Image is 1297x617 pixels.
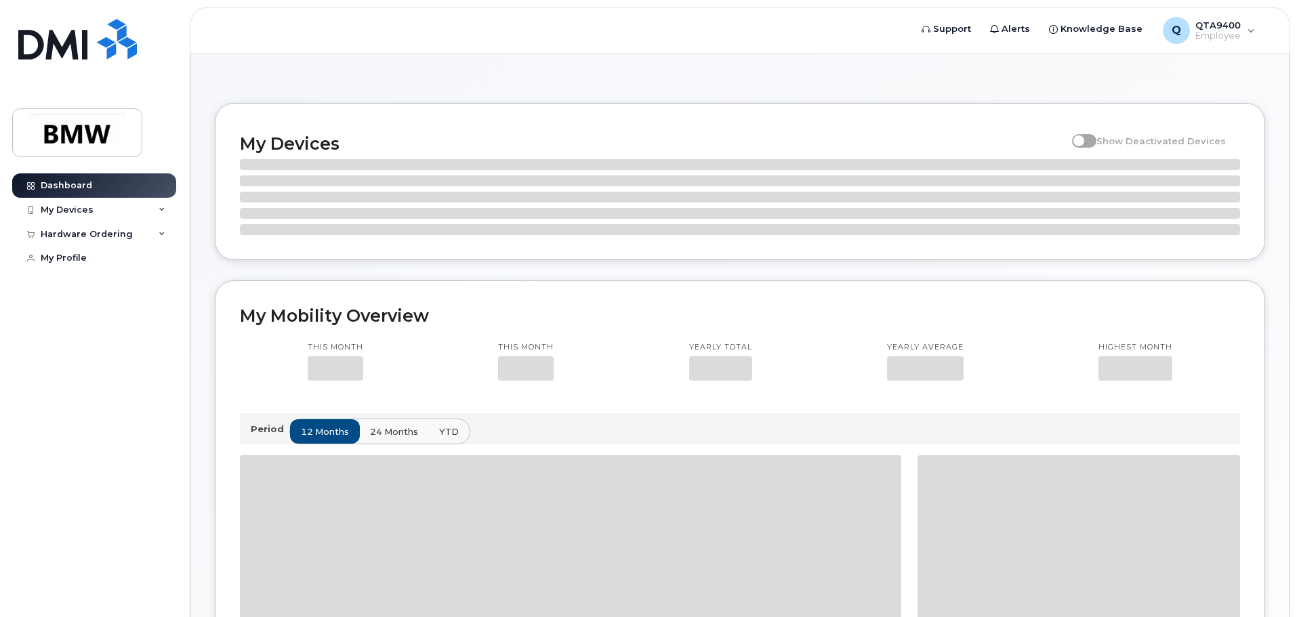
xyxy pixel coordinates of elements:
span: 24 months [370,425,418,438]
span: Show Deactivated Devices [1096,135,1226,146]
p: Highest month [1098,342,1172,353]
p: This month [308,342,363,353]
span: YTD [439,425,459,438]
h2: My Mobility Overview [240,305,1240,326]
p: Period [251,423,289,435]
h2: My Devices [240,133,1065,154]
p: Yearly average [887,342,964,353]
input: Show Deactivated Devices [1072,128,1083,139]
p: Yearly total [689,342,752,353]
p: This month [498,342,554,353]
